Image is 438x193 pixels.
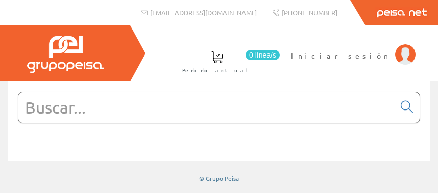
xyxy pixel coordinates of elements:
div: © Grupo Peisa [8,174,430,183]
a: Iniciar sesión [291,42,416,52]
span: 0 línea/s [246,50,280,60]
img: Grupo Peisa [27,36,104,73]
span: [PHONE_NUMBER] [282,8,337,17]
span: Pedido actual [182,65,252,75]
span: [EMAIL_ADDRESS][DOMAIN_NAME] [150,8,257,17]
input: Buscar... [18,92,395,123]
span: Iniciar sesión [291,50,390,61]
